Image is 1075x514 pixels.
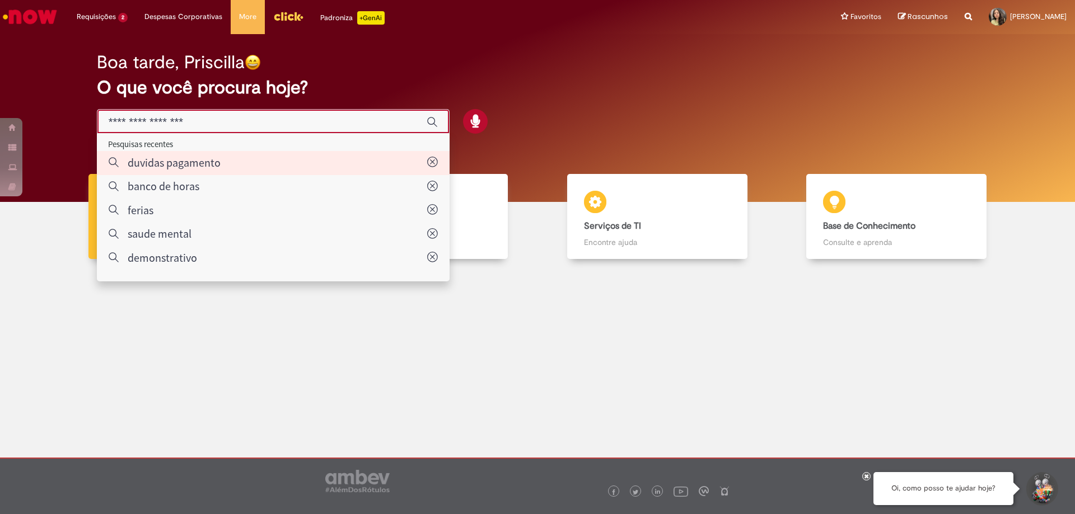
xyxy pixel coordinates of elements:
[59,174,298,260] a: Tirar dúvidas Tirar dúvidas com Lupi Assist e Gen Ai
[823,220,915,232] b: Base de Conhecimento
[357,11,385,25] p: +GenAi
[77,11,116,22] span: Requisições
[633,489,638,495] img: logo_footer_twitter.png
[719,486,730,496] img: logo_footer_naosei.png
[97,53,245,72] h2: Boa tarde, Priscilla
[239,11,256,22] span: More
[611,489,616,495] img: logo_footer_facebook.png
[584,220,641,232] b: Serviços de TI
[674,484,688,498] img: logo_footer_youtube.png
[699,486,709,496] img: logo_footer_workplace.png
[325,470,390,492] img: logo_footer_ambev_rotulo_gray.png
[850,11,881,22] span: Favoritos
[537,174,777,260] a: Serviços de TI Encontre ajuda
[777,174,1017,260] a: Base de Conhecimento Consulte e aprenda
[873,472,1013,505] div: Oi, como posso te ajudar hoje?
[908,11,948,22] span: Rascunhos
[118,13,128,22] span: 2
[1010,12,1067,21] span: [PERSON_NAME]
[320,11,385,25] div: Padroniza
[823,237,970,248] p: Consulte e aprenda
[1025,472,1058,506] button: Iniciar Conversa de Suporte
[1,6,59,28] img: ServiceNow
[584,237,731,248] p: Encontre ajuda
[245,54,261,70] img: happy-face.png
[97,78,979,97] h2: O que você procura hoje?
[655,489,661,496] img: logo_footer_linkedin.png
[144,11,222,22] span: Despesas Corporativas
[273,8,303,25] img: click_logo_yellow_360x200.png
[898,12,948,22] a: Rascunhos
